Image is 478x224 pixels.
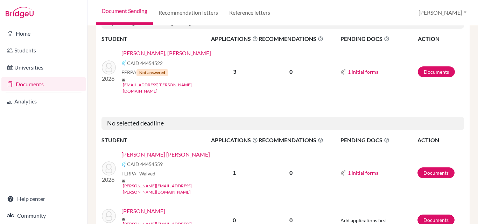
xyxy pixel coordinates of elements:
[6,7,34,18] img: Bridge-U
[1,60,86,74] a: Universities
[417,167,455,178] a: Documents
[121,49,211,57] a: [PERSON_NAME], [PERSON_NAME]
[121,78,126,82] span: mail
[102,209,116,223] img: AGUIA VERGARA, TOMAS
[211,136,258,144] span: APPLICATIONS
[417,136,464,145] th: ACTION
[121,150,210,159] a: [PERSON_NAME] [PERSON_NAME]
[340,217,387,223] span: Add applications first
[101,136,211,145] th: STUDENT
[102,60,116,74] img: ORTIZ SOSSA, MARIANA
[102,175,116,184] p: 2026
[259,136,323,144] span: RECOMMENDATIONS
[417,34,464,43] th: ACTION
[121,161,127,167] img: Common App logo
[160,18,191,26] b: 26 [DATE]
[101,34,211,43] th: STUDENT
[233,217,236,223] b: 0
[127,160,163,168] span: CAID 44454559
[347,169,379,177] button: 1 initial forms
[233,68,236,75] b: 3
[259,67,323,76] p: 0
[259,168,323,177] p: 0
[123,82,216,94] a: [EMAIL_ADDRESS][PERSON_NAME][DOMAIN_NAME]
[127,59,163,67] span: CAID 44454522
[121,60,127,66] img: Common App logo
[1,209,86,223] a: Community
[102,74,116,83] p: 2026
[1,77,86,91] a: Documents
[136,171,155,176] span: - Waived
[340,69,346,75] img: Common App logo
[233,169,236,176] b: 1
[123,183,216,195] a: [PERSON_NAME][EMAIL_ADDRESS][PERSON_NAME][DOMAIN_NAME]
[211,35,258,43] span: APPLICATIONS
[121,217,126,221] span: mail
[340,170,346,176] img: Common App logo
[1,43,86,57] a: Students
[121,170,155,177] span: FERPA
[1,192,86,206] a: Help center
[102,161,116,175] img: ACOSTA SALAMANCA, SARA NICOLE
[121,68,168,76] span: FERPA
[415,6,470,19] button: [PERSON_NAME]
[1,27,86,41] a: Home
[121,179,126,183] span: mail
[340,35,417,43] span: PENDING DOCS
[121,207,165,215] a: [PERSON_NAME]
[101,117,464,130] h5: No selected deadline
[347,68,379,76] button: 1 initial forms
[418,66,455,77] a: Documents
[259,35,323,43] span: RECOMMENDATIONS
[1,94,86,108] a: Analytics
[340,136,417,144] span: PENDING DOCS
[136,69,168,76] span: Not answered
